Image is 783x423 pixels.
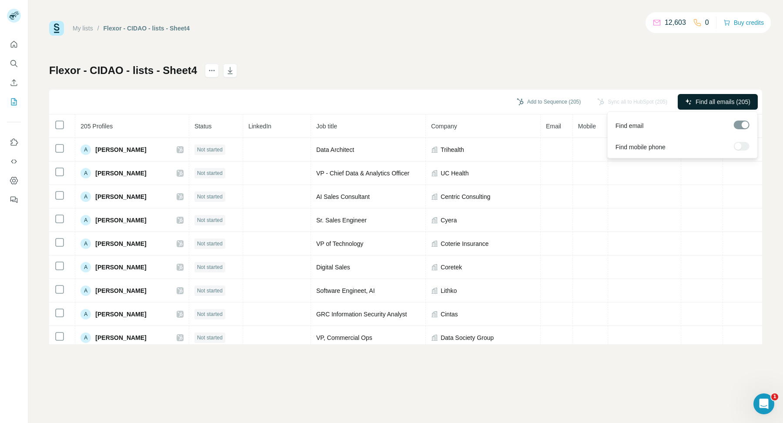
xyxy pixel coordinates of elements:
div: A [80,309,91,319]
button: Use Surfe on LinkedIn [7,134,21,150]
button: Enrich CSV [7,75,21,91]
span: 205 Profiles [80,123,113,130]
button: Quick start [7,37,21,52]
div: A [80,144,91,155]
button: actions [205,64,219,77]
button: Buy credits [723,17,764,29]
span: [PERSON_NAME] [95,310,146,319]
div: A [80,191,91,202]
span: VP of Technology [316,240,363,247]
span: Lithko [441,286,457,295]
span: [PERSON_NAME] [95,263,146,272]
span: [PERSON_NAME] [95,239,146,248]
div: Flexor - CIDAO - lists - Sheet4 [104,24,190,33]
span: [PERSON_NAME] [95,192,146,201]
span: Not started [197,216,223,224]
span: Not started [197,334,223,342]
span: LinkedIn [248,123,271,130]
span: Find email [616,121,644,130]
span: VP, Commercial Ops [316,334,372,341]
button: Add to Sequence (205) [511,95,587,108]
span: Coterie Insurance [441,239,489,248]
span: Centric Consulting [441,192,490,201]
div: A [80,332,91,343]
div: A [80,285,91,296]
span: AI Sales Consultant [316,193,370,200]
div: A [80,168,91,178]
span: Not started [197,263,223,271]
button: Dashboard [7,173,21,188]
li: / [97,24,99,33]
button: Feedback [7,192,21,208]
span: Not started [197,310,223,318]
span: UC Health [441,169,469,178]
img: Surfe Logo [49,21,64,36]
span: [PERSON_NAME] [95,145,146,154]
span: Status [194,123,212,130]
span: Software Engineet, AI [316,287,375,294]
span: [PERSON_NAME] [95,333,146,342]
span: Not started [197,169,223,177]
span: [PERSON_NAME] [95,286,146,295]
span: Not started [197,287,223,295]
span: [PERSON_NAME] [95,216,146,225]
div: A [80,262,91,272]
iframe: Intercom live chat [753,393,774,414]
span: [PERSON_NAME] [95,169,146,178]
span: Find mobile phone [616,143,666,151]
span: Find all emails (205) [696,97,750,106]
span: 1 [771,393,778,400]
span: Trihealth [441,145,464,154]
span: Job title [316,123,337,130]
h1: Flexor - CIDAO - lists - Sheet4 [49,64,197,77]
span: Not started [197,240,223,248]
span: Digital Sales [316,264,350,271]
button: Find all emails (205) [678,94,758,110]
span: Sr. Sales Engineer [316,217,367,224]
p: 0 [705,17,709,28]
button: My lists [7,94,21,110]
span: Not started [197,146,223,154]
span: Mobile [578,123,596,130]
p: 12,603 [665,17,686,28]
span: Not started [197,193,223,201]
span: Cyera [441,216,457,225]
span: Data Architect [316,146,354,153]
button: Use Surfe API [7,154,21,169]
span: Coretek [441,263,462,272]
button: Search [7,56,21,71]
div: A [80,215,91,225]
div: A [80,238,91,249]
a: My lists [73,25,93,32]
span: Company [431,123,457,130]
span: GRC Information Security Analyst [316,311,407,318]
span: Email [546,123,561,130]
span: Cintas [441,310,458,319]
span: Data Society Group [441,333,494,342]
span: VP - Chief Data & Analytics Officer [316,170,409,177]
